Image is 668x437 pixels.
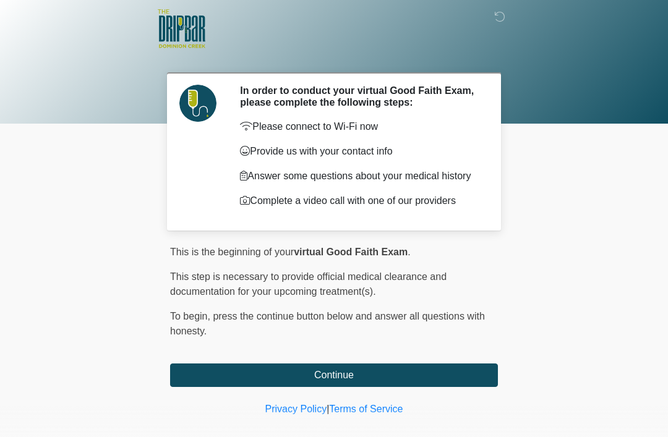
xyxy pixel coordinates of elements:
button: Continue [170,363,498,387]
a: Privacy Policy [265,404,327,414]
h2: In order to conduct your virtual Good Faith Exam, please complete the following steps: [240,85,479,108]
a: | [327,404,329,414]
p: Please connect to Wi-Fi now [240,119,479,134]
span: This is the beginning of your [170,247,294,257]
span: . [408,247,410,257]
img: The DRIPBaR - San Antonio Dominion Creek Logo [158,9,205,50]
span: This step is necessary to provide official medical clearance and documentation for your upcoming ... [170,271,447,297]
p: Answer some questions about your medical history [240,169,479,184]
strong: virtual Good Faith Exam [294,247,408,257]
span: press the continue button below and answer all questions with honesty. [170,311,485,336]
span: To begin, [170,311,213,321]
p: Complete a video call with one of our providers [240,193,479,208]
p: Provide us with your contact info [240,144,479,159]
img: Agent Avatar [179,85,216,122]
a: Terms of Service [329,404,403,414]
